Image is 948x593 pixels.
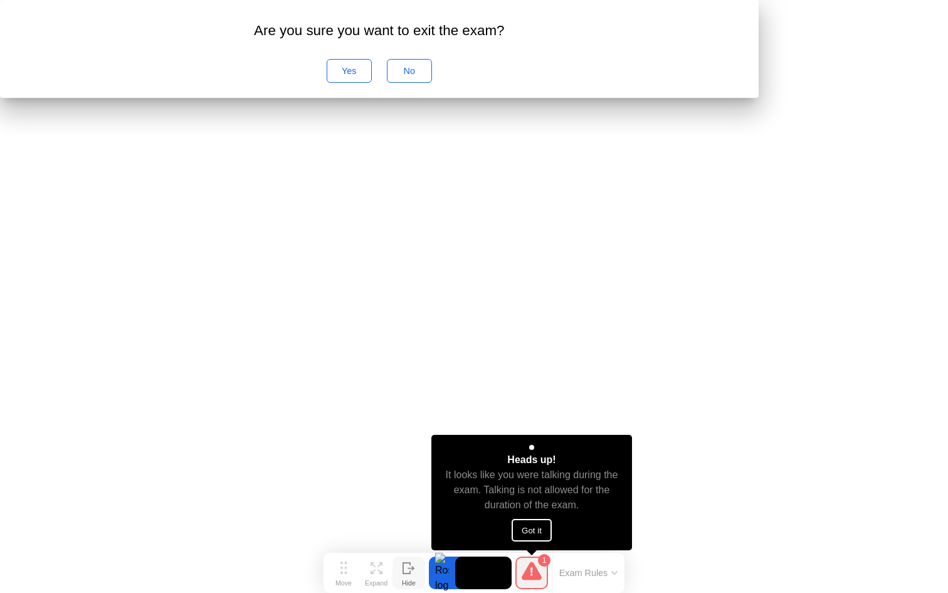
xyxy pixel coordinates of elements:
[20,20,739,41] div: Are you sure you want to exit the exam?
[331,66,367,76] div: Yes
[391,66,428,76] div: No
[443,467,621,513] div: It looks like you were talking during the exam. Talking is not allowed for the duration of the exam.
[387,59,432,83] button: No
[402,579,416,587] div: Hide
[556,567,622,579] button: Exam Rules
[365,579,387,587] div: Expand
[335,579,352,587] div: Move
[507,452,556,467] div: Heads up!
[327,59,372,83] button: Yes
[512,519,552,542] button: Got it
[538,554,550,567] div: 1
